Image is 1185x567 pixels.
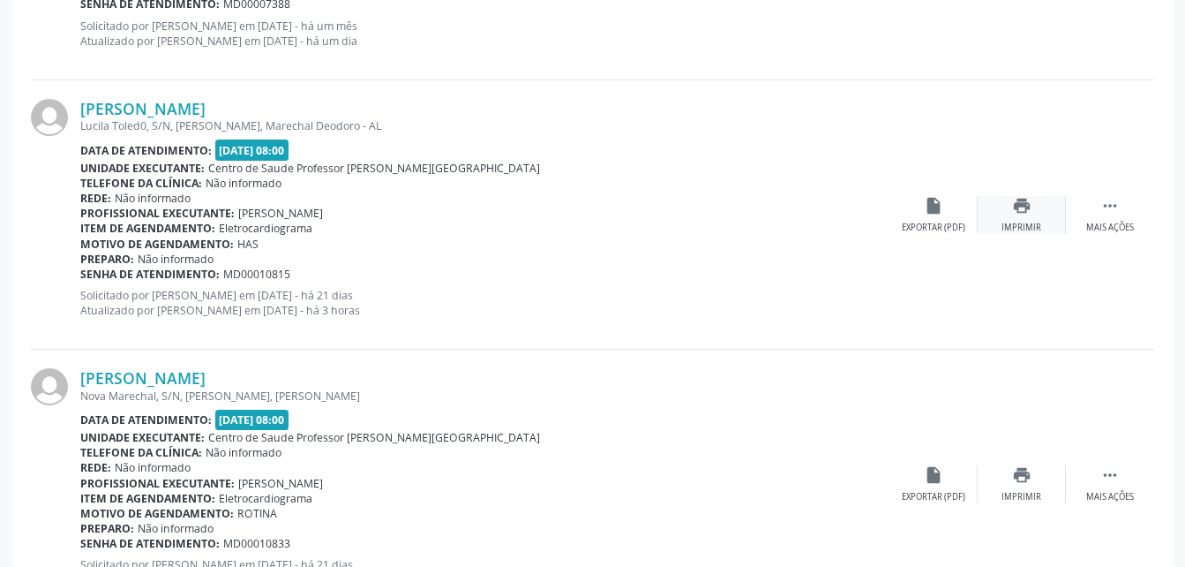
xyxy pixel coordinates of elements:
a: [PERSON_NAME] [80,368,206,388]
b: Unidade executante: [80,430,205,445]
p: Solicitado por [PERSON_NAME] em [DATE] - há um mês Atualizado por [PERSON_NAME] em [DATE] - há um... [80,19,889,49]
div: Exportar (PDF) [902,222,965,234]
span: Não informado [115,191,191,206]
span: Não informado [138,252,214,267]
span: Não informado [138,521,214,536]
div: Imprimir [1001,491,1041,503]
b: Preparo: [80,521,134,536]
span: [PERSON_NAME] [238,206,323,221]
span: ROTINA [237,506,277,521]
i: insert_drive_file [924,196,943,215]
b: Rede: [80,191,111,206]
span: Centro de Saude Professor [PERSON_NAME][GEOGRAPHIC_DATA] [208,430,540,445]
div: Lucila Toled0, S/N, [PERSON_NAME], Marechal Deodoro - AL [80,118,889,133]
span: [DATE] 08:00 [215,410,289,430]
b: Telefone da clínica: [80,445,202,460]
b: Data de atendimento: [80,143,212,158]
b: Telefone da clínica: [80,176,202,191]
div: Mais ações [1086,491,1134,503]
i:  [1100,196,1120,215]
span: Não informado [206,445,281,460]
b: Senha de atendimento: [80,267,220,282]
b: Preparo: [80,252,134,267]
b: Unidade executante: [80,161,205,176]
span: Eletrocardiograma [219,221,312,236]
b: Item de agendamento: [80,491,215,506]
b: Senha de atendimento: [80,536,220,551]
span: MD00010833 [223,536,290,551]
b: Profissional executante: [80,476,235,491]
span: Não informado [115,460,191,475]
i:  [1100,465,1120,485]
div: Exportar (PDF) [902,491,965,503]
b: Motivo de agendamento: [80,237,234,252]
img: img [31,368,68,405]
img: img [31,99,68,136]
i: insert_drive_file [924,465,943,485]
a: [PERSON_NAME] [80,99,206,118]
span: Eletrocardiograma [219,491,312,506]
div: Nova Marechal, S/N, [PERSON_NAME], [PERSON_NAME] [80,389,889,404]
span: Não informado [206,176,281,191]
span: HAS [237,237,259,252]
b: Motivo de agendamento: [80,506,234,521]
p: Solicitado por [PERSON_NAME] em [DATE] - há 21 dias Atualizado por [PERSON_NAME] em [DATE] - há 3... [80,288,889,318]
i: print [1012,465,1031,485]
b: Item de agendamento: [80,221,215,236]
span: MD00010815 [223,267,290,282]
span: [PERSON_NAME] [238,476,323,491]
span: Centro de Saude Professor [PERSON_NAME][GEOGRAPHIC_DATA] [208,161,540,176]
span: [DATE] 08:00 [215,140,289,160]
b: Data de atendimento: [80,412,212,427]
b: Profissional executante: [80,206,235,221]
b: Rede: [80,460,111,475]
i: print [1012,196,1031,215]
div: Imprimir [1001,222,1041,234]
div: Mais ações [1086,222,1134,234]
